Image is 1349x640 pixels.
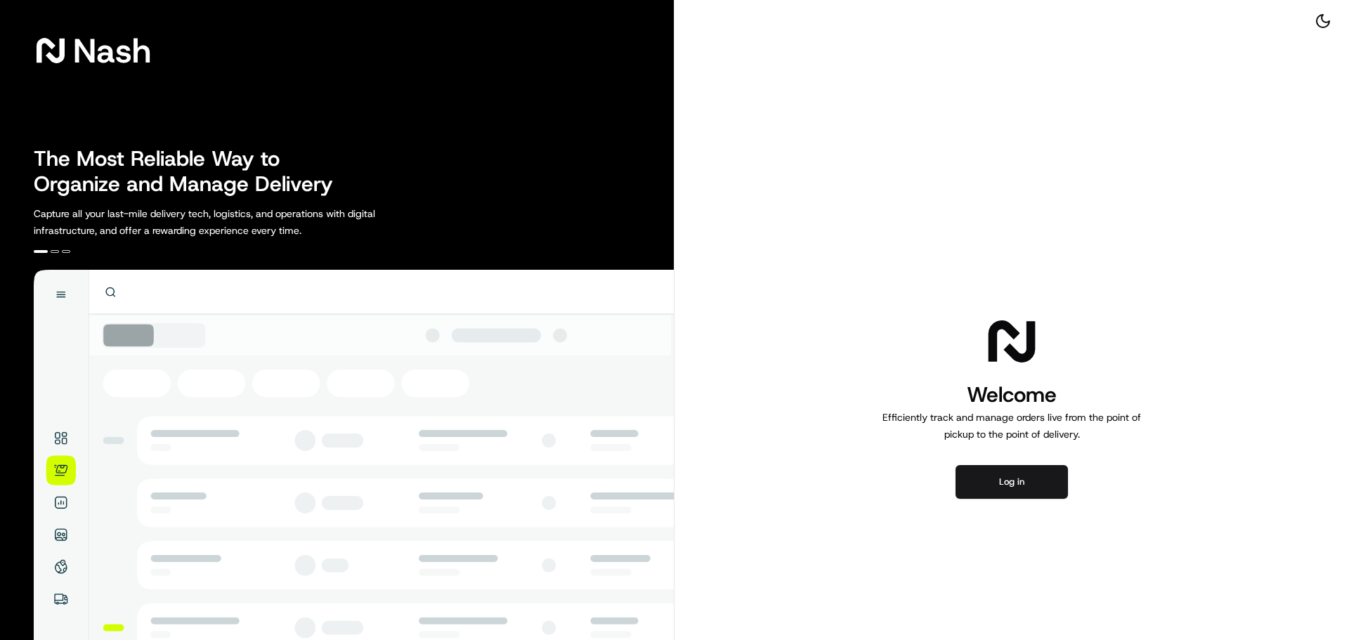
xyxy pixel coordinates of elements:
h2: The Most Reliable Way to Organize and Manage Delivery [34,146,348,197]
p: Capture all your last-mile delivery tech, logistics, and operations with digital infrastructure, ... [34,205,438,239]
span: Nash [73,37,151,65]
button: Log in [956,465,1068,499]
h1: Welcome [877,381,1147,409]
p: Efficiently track and manage orders live from the point of pickup to the point of delivery. [877,409,1147,443]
